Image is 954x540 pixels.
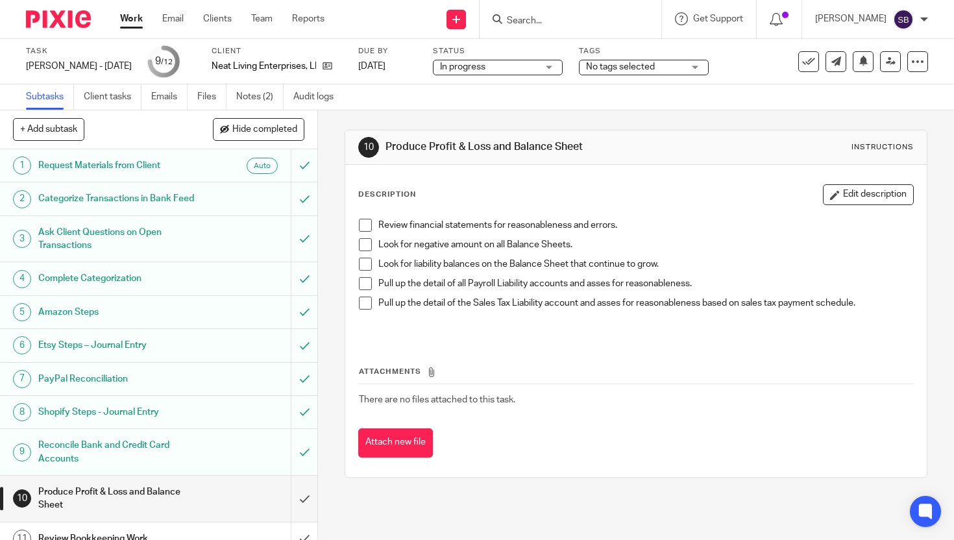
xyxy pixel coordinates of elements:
img: Pixie [26,10,91,28]
a: Email [162,12,184,25]
span: Get Support [693,14,743,23]
h1: PayPal Reconciliation [38,369,198,389]
h1: Reconcile Bank and Credit Card Accounts [38,436,198,469]
a: Subtasks [26,84,74,110]
a: Emails [151,84,188,110]
p: Look for liability balances on the Balance Sheet that continue to grow. [378,258,913,271]
input: Search [506,16,622,27]
p: Review financial statements for reasonableness and errors. [378,219,913,232]
div: 9 [13,443,31,461]
button: Hide completed [213,118,304,140]
span: In progress [440,62,485,71]
h1: Amazon Steps [38,302,198,322]
span: There are no files attached to this task. [359,395,515,404]
h1: Request Materials from Client [38,156,198,175]
h1: Shopify Steps - Journal Entry [38,402,198,422]
label: Task [26,46,132,56]
p: Look for negative amount on all Balance Sheets. [378,238,913,251]
a: Client tasks [84,84,141,110]
div: 5 [13,303,31,321]
h1: Complete Categorization [38,269,198,288]
div: 4 [13,270,31,288]
a: Audit logs [293,84,343,110]
h1: Produce Profit & Loss and Balance Sheet [385,140,663,154]
div: 7 [13,370,31,388]
div: 9 [155,54,173,69]
p: Description [358,190,416,200]
div: 6 [13,336,31,354]
div: 2 [13,190,31,208]
small: /12 [161,58,173,66]
div: 3 [13,230,31,248]
button: Attach new file [358,428,433,458]
p: [PERSON_NAME] [815,12,887,25]
button: Edit description [823,184,914,205]
img: svg%3E [893,9,914,30]
a: Work [120,12,143,25]
a: Files [197,84,226,110]
div: [PERSON_NAME] - [DATE] [26,60,132,73]
p: Neat Living Enterprises, LLC [212,60,316,73]
a: Notes (2) [236,84,284,110]
div: Auto [247,158,278,174]
a: Team [251,12,273,25]
div: 8 [13,403,31,421]
div: 10 [358,137,379,158]
label: Client [212,46,342,56]
a: Reports [292,12,324,25]
div: 1 [13,156,31,175]
span: Hide completed [232,125,297,135]
label: Due by [358,46,417,56]
h1: Produce Profit & Loss and Balance Sheet [38,482,198,515]
span: Attachments [359,368,421,375]
label: Status [433,46,563,56]
span: No tags selected [586,62,655,71]
p: Pull up the detail of all Payroll Liability accounts and asses for reasonableness. [378,277,913,290]
p: Pull up the detail of the Sales Tax Liability account and asses for reasonableness based on sales... [378,297,913,310]
div: 10 [13,489,31,508]
h1: Categorize Transactions in Bank Feed [38,189,198,208]
h1: Etsy Steps – Journal Entry [38,336,198,355]
label: Tags [579,46,709,56]
div: Instructions [851,142,914,153]
span: [DATE] [358,62,385,71]
a: Clients [203,12,232,25]
h1: Ask Client Questions on Open Transactions [38,223,198,256]
button: + Add subtask [13,118,84,140]
div: Flavia Andrews - Aug 2025 [26,60,132,73]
